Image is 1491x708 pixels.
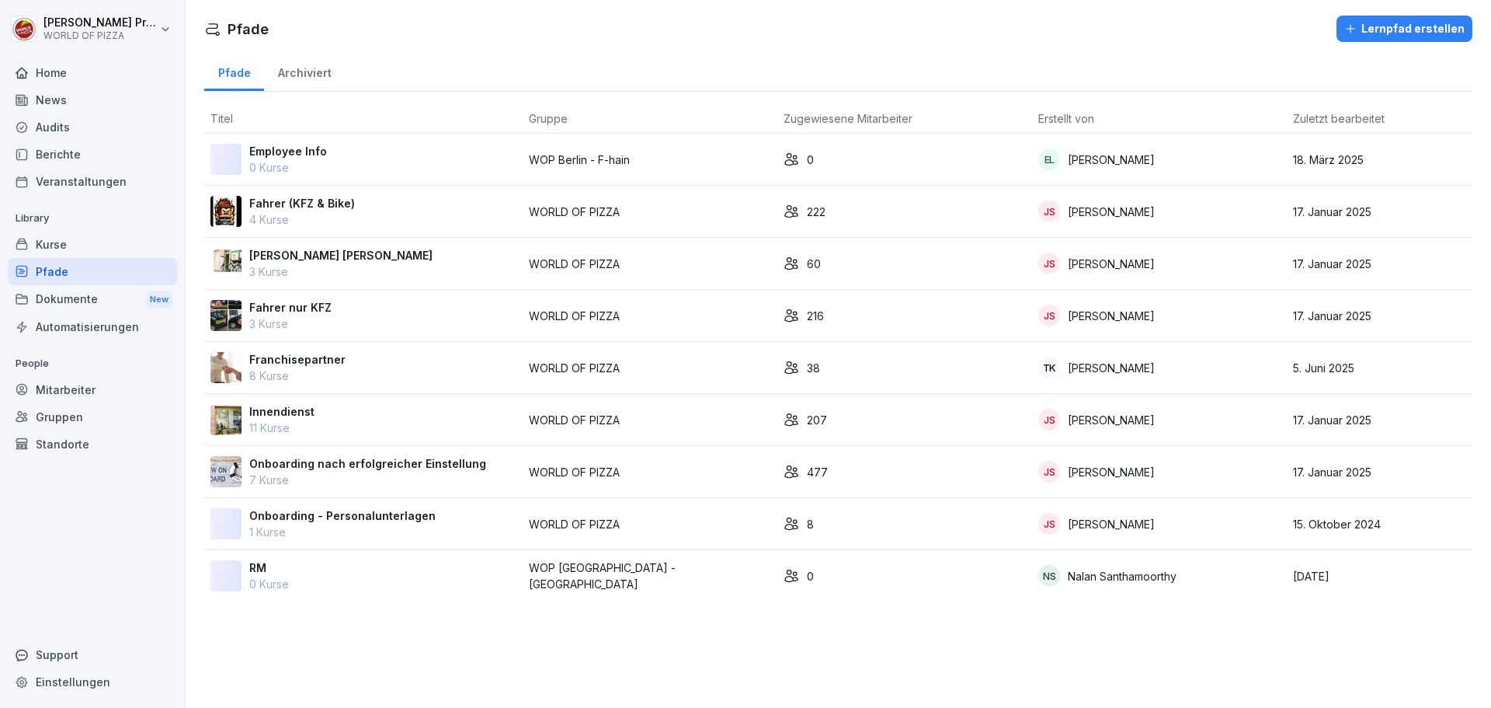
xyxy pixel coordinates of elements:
[8,86,177,113] a: News
[210,196,242,227] img: q3i7q6gnkbq69p1qyvrjrfou.png
[1068,412,1155,428] p: [PERSON_NAME]
[1068,204,1155,220] p: [PERSON_NAME]
[249,420,315,436] p: 11 Kurse
[1038,305,1060,326] div: JS
[807,256,821,272] p: 60
[1293,568,1466,584] p: [DATE]
[43,30,157,41] p: WORLD OF PIZZA
[8,285,177,314] div: Dokumente
[8,168,177,195] a: Veranstaltungen
[1068,256,1155,272] p: [PERSON_NAME]
[523,104,777,134] th: Gruppe
[529,464,771,480] p: WORLD OF PIZZA
[249,368,346,384] p: 8 Kurse
[249,455,486,472] p: Onboarding nach erfolgreicher Einstellung
[249,143,327,159] p: Employee Info
[8,641,177,668] div: Support
[1068,152,1155,168] p: [PERSON_NAME]
[210,112,233,125] span: Titel
[8,313,177,340] a: Automatisierungen
[8,351,177,376] p: People
[1293,360,1466,376] p: 5. Juni 2025
[1038,201,1060,222] div: JS
[8,376,177,403] a: Mitarbeiter
[8,285,177,314] a: DokumenteNew
[1068,516,1155,532] p: [PERSON_NAME]
[210,352,242,383] img: phi95yx82dtli5iq4pne05le.png
[1293,204,1466,220] p: 17. Januar 2025
[529,308,771,324] p: WORLD OF PIZZA
[1068,568,1176,584] p: Nalan Santhamoorthy
[1038,409,1060,431] div: JS
[1038,357,1060,378] div: TK
[1068,464,1155,480] p: [PERSON_NAME]
[1038,461,1060,483] div: JS
[1293,152,1466,168] p: 18. März 2025
[1336,16,1472,42] button: Lernpfad erstellen
[1068,360,1155,376] p: [PERSON_NAME]
[1293,112,1385,125] span: Zuletzt bearbeitet
[1344,20,1465,37] div: Lernpfad erstellen
[807,360,820,376] p: 38
[249,472,486,488] p: 7 Kurse
[249,159,327,176] p: 0 Kurse
[8,141,177,168] div: Berichte
[249,299,332,316] p: Fahrer nur KFZ
[8,113,177,141] a: Audits
[249,560,289,576] p: RM
[249,211,355,228] p: 4 Kurse
[249,576,289,592] p: 0 Kurse
[529,560,771,592] p: WOP [GEOGRAPHIC_DATA] - [GEOGRAPHIC_DATA]
[249,403,315,420] p: Innendienst
[807,204,825,220] p: 222
[204,51,264,91] a: Pfade
[249,247,433,263] p: [PERSON_NAME] [PERSON_NAME]
[1038,565,1060,587] div: NS
[1293,308,1466,324] p: 17. Januar 2025
[210,300,242,331] img: iic9x6n1q8hi0yxteiwsql30.png
[210,404,242,435] img: b0q5luht1dcruwhey7rialzf.png
[1293,516,1466,532] p: 15. Oktober 2024
[529,204,771,220] p: WORLD OF PIZZA
[249,351,346,368] p: Franchisepartner
[807,568,814,584] p: 0
[228,19,269,40] h1: Pfade
[249,195,355,211] p: Fahrer (KFZ & Bike)
[8,231,177,258] a: Kurse
[1293,256,1466,272] p: 17. Januar 2025
[1038,112,1094,125] span: Erstellt von
[807,308,824,324] p: 216
[807,412,827,428] p: 207
[1068,308,1155,324] p: [PERSON_NAME]
[529,412,771,428] p: WORLD OF PIZZA
[8,668,177,696] a: Einstellungen
[264,51,345,91] a: Archiviert
[8,403,177,431] a: Gruppen
[529,256,771,272] p: WORLD OF PIZZA
[784,112,912,125] span: Zugewiesene Mitarbeiter
[8,206,177,231] p: Library
[43,16,157,30] p: [PERSON_NAME] Proschwitz
[8,258,177,285] a: Pfade
[249,316,332,332] p: 3 Kurse
[529,516,771,532] p: WORLD OF PIZZA
[807,516,814,532] p: 8
[1038,253,1060,274] div: JS
[1293,464,1466,480] p: 17. Januar 2025
[146,291,172,309] div: New
[8,59,177,86] a: Home
[8,431,177,458] a: Standorte
[249,263,433,280] p: 3 Kurse
[807,152,814,168] p: 0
